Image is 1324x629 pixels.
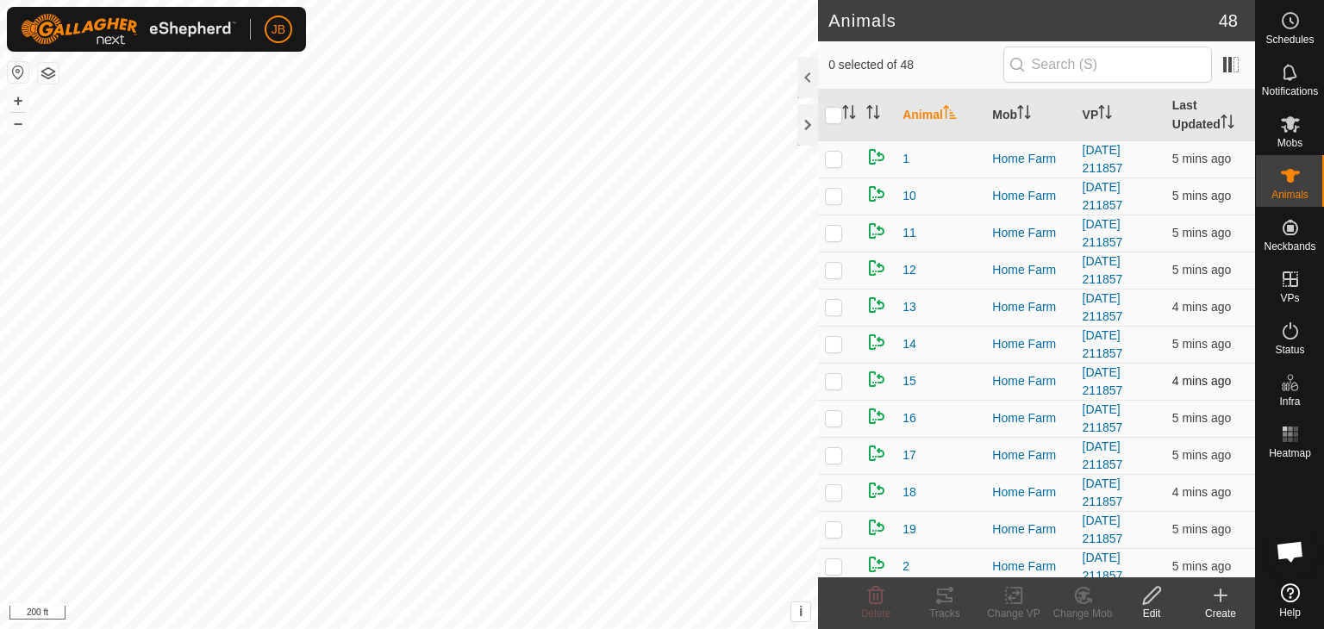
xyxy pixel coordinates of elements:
div: Home Farm [992,187,1068,205]
span: 14 [902,335,916,353]
span: 31 Aug 2025, 8:40 pm [1172,411,1231,425]
span: 18 [902,483,916,501]
span: 1 [902,150,909,168]
a: [DATE] 211857 [1083,439,1123,471]
h2: Animals [828,10,1219,31]
img: returning on [866,443,887,464]
div: Create [1186,606,1255,621]
span: Animals [1271,190,1308,200]
a: [DATE] 211857 [1083,143,1123,175]
span: 2 [902,557,909,576]
span: 13 [902,298,916,316]
span: 31 Aug 2025, 8:40 pm [1172,485,1231,499]
button: + [8,90,28,111]
img: returning on [866,554,887,575]
a: [DATE] 211857 [1083,180,1123,212]
span: 12 [902,261,916,279]
img: Gallagher Logo [21,14,236,45]
span: 31 Aug 2025, 8:40 pm [1172,263,1231,277]
img: returning on [866,221,887,241]
img: returning on [866,480,887,501]
span: 31 Aug 2025, 8:40 pm [1172,559,1231,573]
img: returning on [866,146,887,167]
span: 31 Aug 2025, 8:40 pm [1172,300,1231,314]
img: returning on [866,369,887,389]
a: Help [1256,576,1324,625]
p-sorticon: Activate to sort [866,108,880,121]
span: 31 Aug 2025, 8:40 pm [1172,337,1231,351]
span: 31 Aug 2025, 8:40 pm [1172,189,1231,202]
img: returning on [866,517,887,538]
div: Home Farm [992,224,1068,242]
div: Change VP [979,606,1048,621]
div: Home Farm [992,557,1068,576]
p-sorticon: Activate to sort [842,108,856,121]
a: [DATE] 211857 [1083,254,1123,286]
th: Animal [896,90,985,141]
p-sorticon: Activate to sort [1017,108,1031,121]
p-sorticon: Activate to sort [1098,108,1112,121]
span: Notifications [1262,86,1318,97]
span: 31 Aug 2025, 8:40 pm [1172,522,1231,536]
img: returning on [866,258,887,278]
button: – [8,113,28,134]
th: VP [1076,90,1165,141]
a: [DATE] 211857 [1083,365,1123,397]
p-sorticon: Activate to sort [1221,117,1234,131]
span: 10 [902,187,916,205]
a: [DATE] 211857 [1083,402,1123,434]
div: Home Farm [992,298,1068,316]
a: [DATE] 211857 [1083,476,1123,508]
span: Status [1275,345,1304,355]
span: Help [1279,607,1301,618]
a: [DATE] 211857 [1083,217,1123,249]
span: 31 Aug 2025, 8:40 pm [1172,374,1231,388]
span: Infra [1279,396,1300,407]
span: 11 [902,224,916,242]
input: Search (S) [1003,47,1212,83]
span: Heatmap [1269,448,1311,458]
img: returning on [866,332,887,352]
img: returning on [866,406,887,427]
div: Edit [1117,606,1186,621]
a: Contact Us [426,607,477,622]
div: Home Farm [992,150,1068,168]
span: VPs [1280,293,1299,303]
img: returning on [866,184,887,204]
span: 17 [902,446,916,464]
th: Last Updated [1165,90,1255,141]
div: Home Farm [992,335,1068,353]
span: i [799,604,803,619]
span: Delete [861,607,891,620]
p-sorticon: Activate to sort [943,108,957,121]
a: [DATE] 211857 [1083,291,1123,323]
div: Change Mob [1048,606,1117,621]
span: JB [272,21,285,39]
button: Reset Map [8,62,28,83]
a: [DATE] 211857 [1083,514,1123,545]
th: Mob [985,90,1075,141]
div: Home Farm [992,483,1068,501]
button: Map Layers [38,63,59,84]
div: Home Farm [992,520,1068,539]
span: 48 [1219,8,1238,34]
div: Home Farm [992,409,1068,427]
img: returning on [866,295,887,315]
button: i [791,602,810,621]
a: [DATE] 211857 [1083,551,1123,582]
a: Open chat [1265,526,1316,577]
span: Schedules [1265,34,1314,45]
span: 31 Aug 2025, 8:40 pm [1172,448,1231,462]
span: 31 Aug 2025, 8:40 pm [1172,152,1231,165]
span: 31 Aug 2025, 8:40 pm [1172,226,1231,240]
span: Neckbands [1264,241,1315,252]
span: 0 selected of 48 [828,56,1002,74]
span: 16 [902,409,916,427]
span: 15 [902,372,916,390]
a: [DATE] 211857 [1083,328,1123,360]
span: Mobs [1277,138,1302,148]
div: Home Farm [992,372,1068,390]
a: Privacy Policy [341,607,406,622]
div: Home Farm [992,446,1068,464]
span: 19 [902,520,916,539]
